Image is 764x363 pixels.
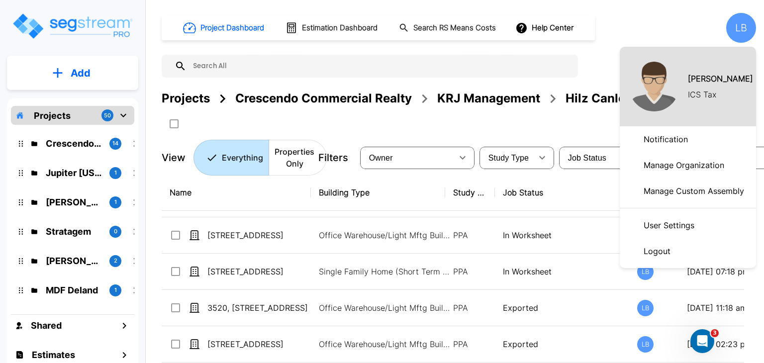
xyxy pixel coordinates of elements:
h1: [PERSON_NAME] [688,73,753,85]
p: Manage Organization [640,155,728,175]
p: Manage Custom Assembly [640,181,748,201]
p: Logout [640,241,674,261]
iframe: Intercom live chat [690,329,714,353]
img: Luis Barreira [629,62,679,111]
p: Notification [640,129,692,149]
span: 3 [711,329,719,337]
p: User Settings [640,215,698,235]
p: ICS Tax [688,89,716,100]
